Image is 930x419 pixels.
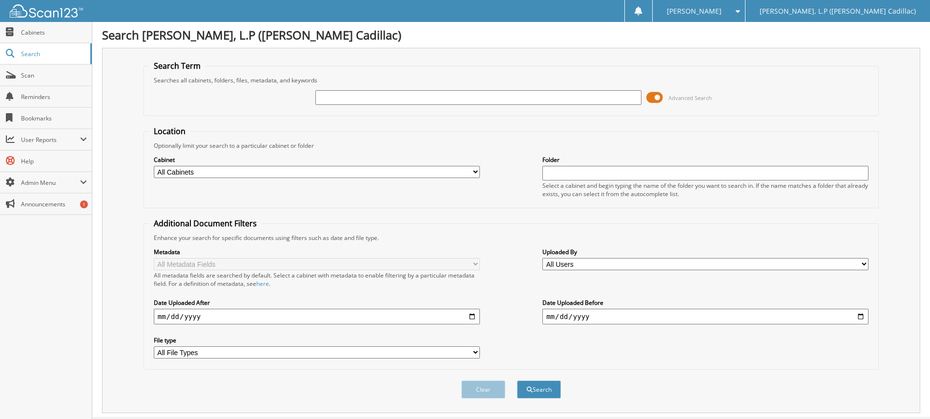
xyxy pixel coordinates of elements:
[542,156,868,164] label: Folder
[21,200,87,208] span: Announcements
[149,76,873,84] div: Searches all cabinets, folders, files, metadata, and keywords
[149,60,206,71] legend: Search Term
[154,309,480,324] input: start
[21,157,87,165] span: Help
[542,181,868,198] div: Select a cabinet and begin typing the name of the folder you want to search in. If the name match...
[667,8,722,14] span: [PERSON_NAME]
[21,136,80,144] span: User Reports
[21,179,80,187] span: Admin Menu
[10,4,83,18] img: scan123-logo-white.svg
[154,299,480,307] label: Date Uploaded After
[21,71,87,80] span: Scan
[21,114,87,122] span: Bookmarks
[102,27,920,43] h1: Search [PERSON_NAME], L.P ([PERSON_NAME] Cadillac)
[461,380,505,399] button: Clear
[154,156,480,164] label: Cabinet
[542,309,868,324] input: end
[149,234,873,242] div: Enhance your search for specific documents using filters such as date and file type.
[154,248,480,256] label: Metadata
[149,141,873,150] div: Optionally limit your search to a particular cabinet or folder
[21,93,87,101] span: Reminders
[256,279,269,288] a: here
[154,271,480,288] div: All metadata fields are searched by default. Select a cabinet with metadata to enable filtering b...
[149,126,190,137] legend: Location
[542,248,868,256] label: Uploaded By
[154,336,480,344] label: File type
[21,28,87,37] span: Cabinets
[149,218,262,229] legend: Additional Document Filters
[517,380,561,399] button: Search
[668,94,712,101] span: Advanced Search
[21,50,85,58] span: Search
[542,299,868,307] label: Date Uploaded Before
[80,200,88,208] div: 1
[760,8,916,14] span: [PERSON_NAME], L.P ([PERSON_NAME] Cadillac)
